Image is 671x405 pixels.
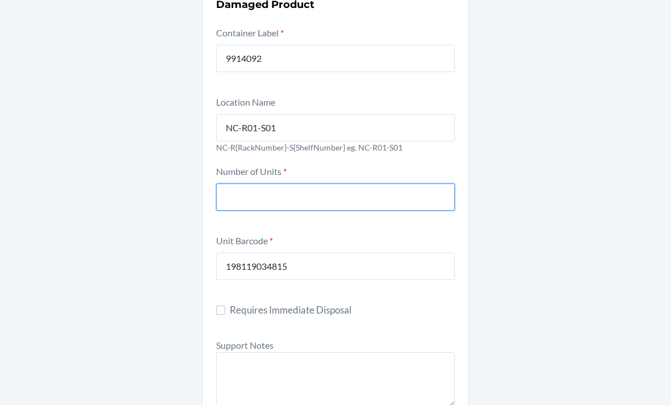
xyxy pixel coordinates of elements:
label: Support Notes [216,340,274,350]
span: Requires Immediate Disposal [230,303,455,318]
label: Unit Barcode [216,235,273,246]
p: NC-R{RackNumber}-S{ShelfNumber} eg. NC-R01-S01 [216,141,455,153]
label: Location Name [216,97,275,107]
input: Requires Immediate Disposal [216,306,225,315]
label: Container Label [216,27,284,38]
label: Number of Units [216,166,287,177]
